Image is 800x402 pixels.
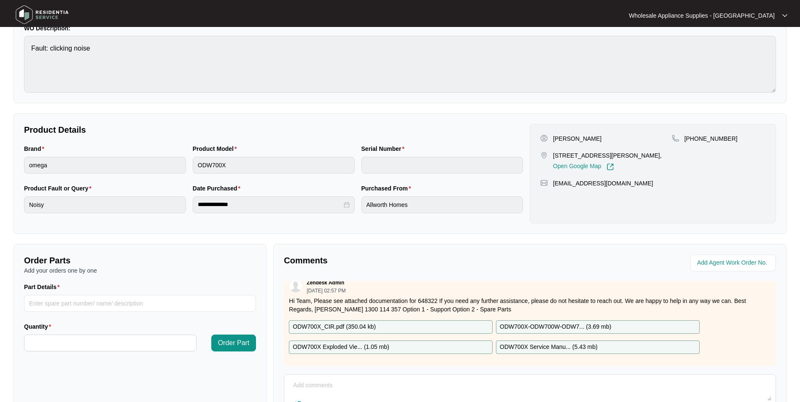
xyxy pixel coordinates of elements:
input: Purchased From [361,196,523,213]
input: Product Fault or Query [24,196,186,213]
textarea: Fault: clicking noise [24,36,776,93]
p: [STREET_ADDRESS][PERSON_NAME], [553,151,662,160]
p: ODW700X-ODW700W-ODW7... ( 3.69 mb ) [500,322,611,332]
img: residentia service logo [13,2,72,27]
label: Part Details [24,283,63,291]
p: [DATE] 02:57 PM [307,288,345,293]
p: Order Parts [24,255,256,266]
label: Quantity [24,322,54,331]
input: Brand [24,157,186,174]
p: ODW700X Service Manu... ( 5.43 mb ) [500,343,598,352]
img: user.svg [289,280,302,292]
p: ODW700X Exploded Vie... ( 1.05 mb ) [293,343,389,352]
p: [EMAIL_ADDRESS][DOMAIN_NAME] [553,179,653,188]
img: map-pin [540,179,548,187]
label: Date Purchased [193,184,244,193]
p: Add your orders one by one [24,266,256,275]
label: Product Model [193,145,240,153]
p: ODW700X_CIR.pdf ( 350.04 kb ) [293,322,376,332]
p: Comments [284,255,524,266]
input: Part Details [24,295,256,312]
img: map-pin [540,151,548,159]
label: Purchased From [361,184,415,193]
input: Quantity [24,335,196,351]
label: Product Fault or Query [24,184,95,193]
p: Zendesk Admin [307,279,344,286]
input: Serial Number [361,157,523,174]
p: [PERSON_NAME] [553,134,601,143]
input: Product Model [193,157,355,174]
p: Wholesale Appliance Supplies - [GEOGRAPHIC_DATA] [629,11,775,20]
p: Hi Team, Please see attached documentation for 648322 If you need any further assistance, please ... [289,297,771,314]
button: Order Part [211,335,256,351]
p: [PHONE_NUMBER] [684,134,738,143]
a: Open Google Map [553,163,614,171]
img: Link-External [606,163,614,171]
input: Date Purchased [198,200,342,209]
input: Add Agent Work Order No. [697,258,771,268]
p: Product Details [24,124,523,136]
img: user-pin [540,134,548,142]
label: Brand [24,145,48,153]
label: Serial Number [361,145,408,153]
span: Order Part [218,338,250,348]
img: map-pin [672,134,679,142]
img: dropdown arrow [782,13,787,18]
